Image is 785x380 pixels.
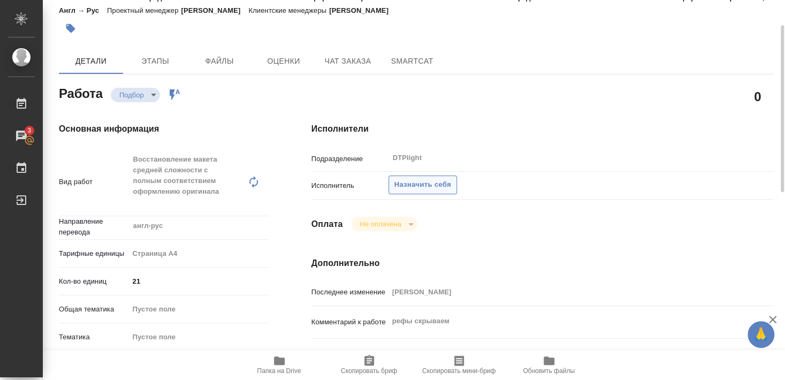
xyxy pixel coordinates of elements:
button: Подбор [116,90,147,100]
h2: 0 [754,87,761,105]
span: SmartCat [386,55,438,68]
p: Проектный менеджер [107,6,181,14]
span: Оценки [258,55,309,68]
h4: Основная информация [59,123,269,135]
p: [PERSON_NAME] [181,6,248,14]
div: Пустое поле [129,328,269,346]
button: Назначить себя [388,176,457,194]
span: Этапы [129,55,181,68]
p: Исполнитель [311,180,388,191]
div: Пустое поле [133,332,256,343]
h2: Работа [59,83,103,102]
p: Подразделение [311,154,388,164]
p: Кол-во единиц [59,276,129,287]
span: Скопировать мини-бриф [422,367,496,375]
button: Не оплачена [356,219,404,229]
span: Назначить себя [394,179,451,191]
h4: Оплата [311,218,343,231]
span: 🙏 [752,323,770,346]
div: Страница А4 [129,245,269,263]
textarea: рефы скрываем [388,312,735,330]
span: Чат заказа [322,55,374,68]
span: Файлы [194,55,245,68]
p: Направление перевода [59,216,129,238]
button: Добавить тэг [59,17,82,40]
button: Папка на Drive [234,350,324,380]
span: Детали [65,55,117,68]
button: Обновить файлы [504,350,594,380]
a: 3 [3,123,40,149]
p: [PERSON_NAME] [329,6,397,14]
span: 3 [21,125,37,136]
p: Общая тематика [59,304,129,315]
p: Клиентские менеджеры [248,6,329,14]
button: Скопировать мини-бриф [414,350,504,380]
h4: Дополнительно [311,257,773,270]
input: ✎ Введи что-нибудь [129,273,269,289]
div: Подбор [111,88,160,102]
p: Вид работ [59,177,129,187]
div: Пустое поле [129,300,269,318]
span: Обновить файлы [523,367,575,375]
span: Папка на Drive [257,367,301,375]
p: Последнее изменение [311,287,388,298]
button: Скопировать бриф [324,350,414,380]
input: Пустое поле [388,284,735,300]
p: Тарифные единицы [59,248,129,259]
h4: Исполнители [311,123,773,135]
span: Скопировать бриф [341,367,397,375]
div: Пустое поле [133,304,256,315]
p: Тематика [59,332,129,343]
p: Комментарий к работе [311,317,388,328]
div: Подбор [351,217,417,231]
button: 🙏 [748,321,774,348]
